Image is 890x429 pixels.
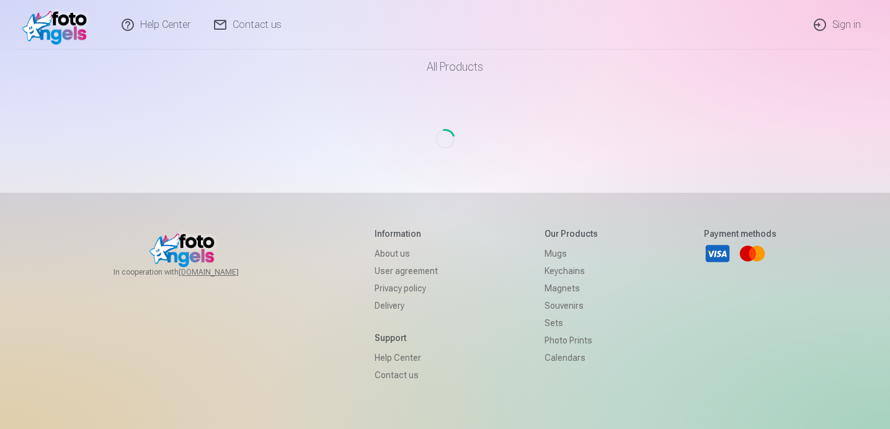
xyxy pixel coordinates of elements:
a: About us [375,245,438,262]
a: Mastercard [739,240,766,267]
a: Visa [704,240,731,267]
a: Mugs [545,245,598,262]
h5: Payment methods [704,228,777,240]
img: /v1 [22,5,94,45]
a: Keychains [545,262,598,280]
a: Delivery [375,297,438,314]
a: All products [392,50,498,84]
a: Souvenirs [545,297,598,314]
a: Sets [545,314,598,332]
a: Privacy policy [375,280,438,297]
a: [DOMAIN_NAME] [179,267,269,277]
a: Calendars [545,349,598,366]
a: Magnets [545,280,598,297]
a: Photo prints [545,332,598,349]
h5: Our products [545,228,598,240]
h5: Information [375,228,438,240]
a: Help Center [375,349,438,366]
span: In cooperation with [113,267,269,277]
a: User agreement [375,262,438,280]
h5: Support [375,332,438,344]
a: Contact us [375,366,438,384]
